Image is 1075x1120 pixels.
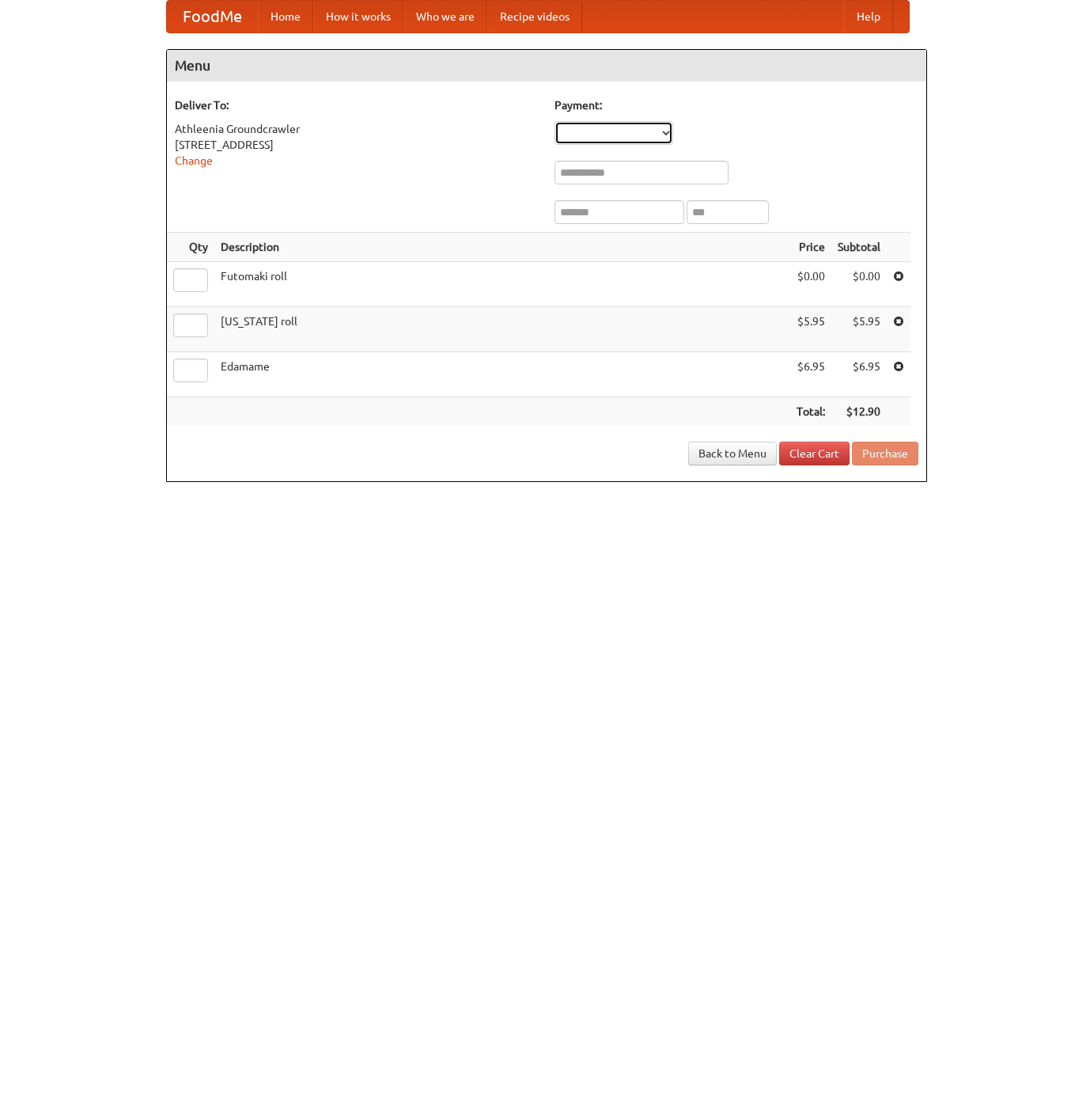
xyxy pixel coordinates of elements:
button: Purchase [852,442,918,465]
a: Change [175,154,213,167]
td: Edamame [214,352,790,397]
h4: Menu [167,50,926,82]
div: Athleenia Groundcrawler [175,121,539,137]
th: Qty [167,233,214,262]
h5: Payment: [555,97,918,113]
a: FoodMe [167,1,258,32]
th: Subtotal [831,233,887,262]
td: $6.95 [831,352,887,397]
th: Total: [790,397,831,427]
a: Back to Menu [688,442,777,465]
a: How it works [313,1,403,32]
a: Clear Cart [779,442,850,465]
a: Help [844,1,893,32]
h5: Deliver To: [175,97,539,113]
a: Recipe videos [487,1,582,32]
th: Description [214,233,790,262]
td: Futomaki roll [214,262,790,307]
td: $5.95 [831,307,887,352]
td: [US_STATE] roll [214,307,790,352]
td: $6.95 [790,352,831,397]
a: Home [258,1,313,32]
td: $5.95 [790,307,831,352]
a: Who we are [403,1,487,32]
td: $0.00 [831,262,887,307]
th: Price [790,233,831,262]
td: $0.00 [790,262,831,307]
th: $12.90 [831,397,887,427]
div: [STREET_ADDRESS] [175,137,539,153]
